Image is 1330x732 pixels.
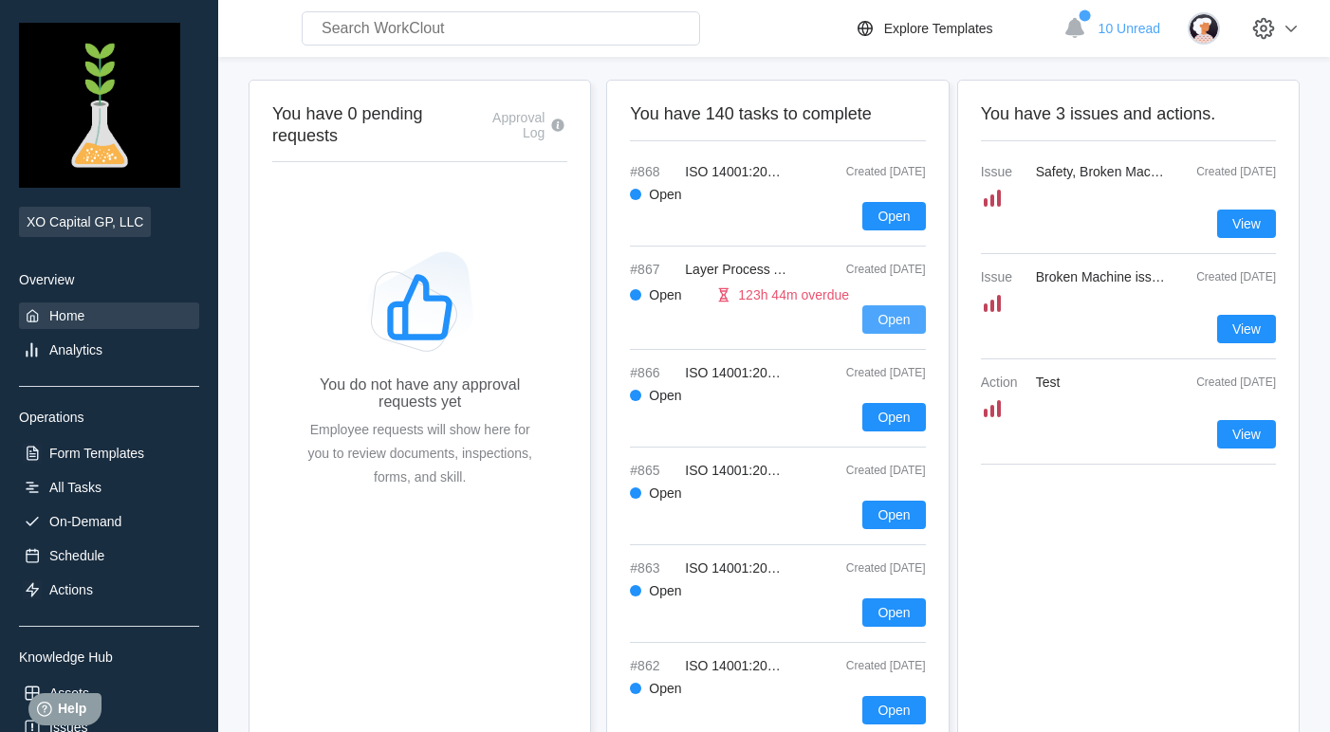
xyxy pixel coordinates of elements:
span: ISO 14001:2015 Audit Checklist Task [685,164,903,179]
div: Created [DATE] [803,165,926,178]
span: #862 [630,658,677,673]
input: Search WorkClout [302,11,700,46]
span: Open [877,313,910,326]
div: Created [DATE] [1181,375,1276,389]
a: Assets [19,680,199,706]
span: Safety, Broken Machine issue on Mixing station [1036,164,1166,179]
div: Created [DATE] [803,464,926,477]
span: Open [877,411,910,424]
div: Open [649,681,706,696]
span: Layer Process Audit (LPA) - Version 2 [685,262,907,277]
button: Open [862,501,925,529]
button: Open [862,598,925,627]
button: Open [862,403,925,431]
button: View [1217,315,1276,343]
div: Overview [19,272,199,287]
a: Schedule [19,542,199,569]
span: Open [877,508,910,522]
a: Home [19,302,199,329]
span: Open [877,210,910,223]
img: user-4.png [1188,12,1220,45]
div: Explore Templates [884,21,993,36]
div: Schedule [49,548,104,563]
span: Open [877,704,910,717]
span: View [1232,217,1261,230]
div: Operations [19,410,199,425]
span: #863 [630,560,677,576]
span: ISO 14001:2015 Audit Checklist Task [685,365,903,380]
span: ISO 14001:2015 Audit Checklist Task [685,658,903,673]
a: Analytics [19,337,199,363]
div: Created [DATE] [1181,270,1276,284]
div: Open [649,485,706,501]
a: On-Demand [19,508,199,535]
span: ISO 14001:2015 Audit Checklist Task [685,560,903,576]
button: Open [862,696,925,724]
img: Pngtreevectorexperimentgrowthicon_3773679.jpg [19,23,180,188]
div: Open [649,287,706,302]
span: Action [981,375,1028,390]
div: Employee requests will show here for you to review documents, inspections, forms, and skill. [303,418,537,489]
span: Open [877,606,910,619]
button: Open [862,305,925,334]
div: Created [DATE] [803,366,926,379]
a: All Tasks [19,474,199,501]
span: Broken Machine issue on Mixing station [1036,269,1166,284]
div: Open [649,388,706,403]
div: Analytics [49,342,102,357]
div: Created [DATE] [1181,165,1276,178]
a: Actions [19,576,199,603]
div: Approval Log [473,110,545,140]
div: Home [49,308,84,323]
div: Actions [49,582,93,597]
div: 123h 44m overdue [738,287,849,302]
div: Created [DATE] [803,659,926,672]
span: Issue [981,269,1028,284]
span: Test [1036,375,1061,390]
div: Created [DATE] [803,561,926,575]
span: #867 [630,262,677,277]
a: Explore Templates [854,17,1054,40]
h2: You have 140 tasks to complete [630,103,925,125]
h2: You have 0 pending requests [272,103,473,146]
div: Knowledge Hub [19,650,199,665]
span: #866 [630,365,677,380]
h2: You have 3 issues and actions. [981,103,1276,125]
span: 10 Unread [1099,21,1160,36]
span: #868 [630,164,677,179]
button: View [1217,420,1276,448]
span: ISO 14001:2015 Audit Checklist Task [685,463,903,478]
div: You do not have any approval requests yet [303,376,537,411]
button: Open [862,202,925,230]
div: Created [DATE] [803,263,926,276]
span: XO Capital GP, LLC [19,207,151,237]
div: Open [649,583,706,598]
span: View [1232,428,1261,441]
div: Form Templates [49,446,144,461]
span: #865 [630,463,677,478]
span: View [1232,322,1261,336]
button: View [1217,210,1276,238]
div: All Tasks [49,480,102,495]
span: Issue [981,164,1028,179]
a: Form Templates [19,440,199,467]
div: On-Demand [49,514,121,529]
div: Open [649,187,706,202]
